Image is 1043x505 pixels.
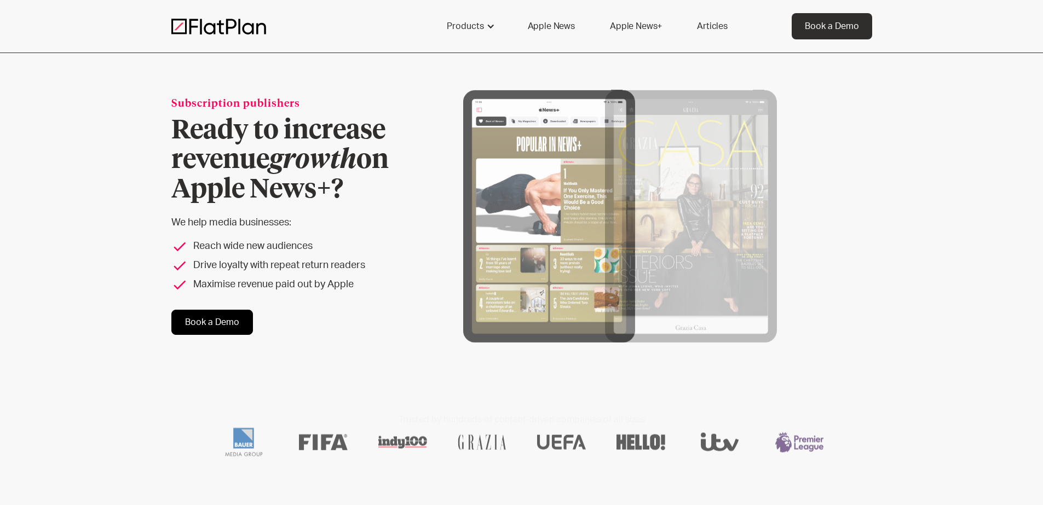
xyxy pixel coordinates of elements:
li: Drive loyalty with repeat return readers [171,258,424,273]
div: Products [447,20,484,33]
li: Maximise revenue paid out by Apple [171,277,424,292]
div: Subscription publishers [171,97,424,112]
p: We help media businesses: [171,216,424,230]
a: Apple News+ [597,13,675,39]
div: Book a Demo [805,20,859,33]
a: Apple News [515,13,588,39]
a: Articles [684,13,741,39]
li: Reach wide new audiences [171,239,424,254]
em: growth [269,147,356,173]
div: Products [434,13,506,39]
a: Book a Demo [171,310,253,335]
a: Book a Demo [792,13,872,39]
h1: Ready to increase revenue on Apple News+? [171,116,424,205]
h2: Trusted by hundreds of content-driven companies of all sizes [206,415,837,425]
